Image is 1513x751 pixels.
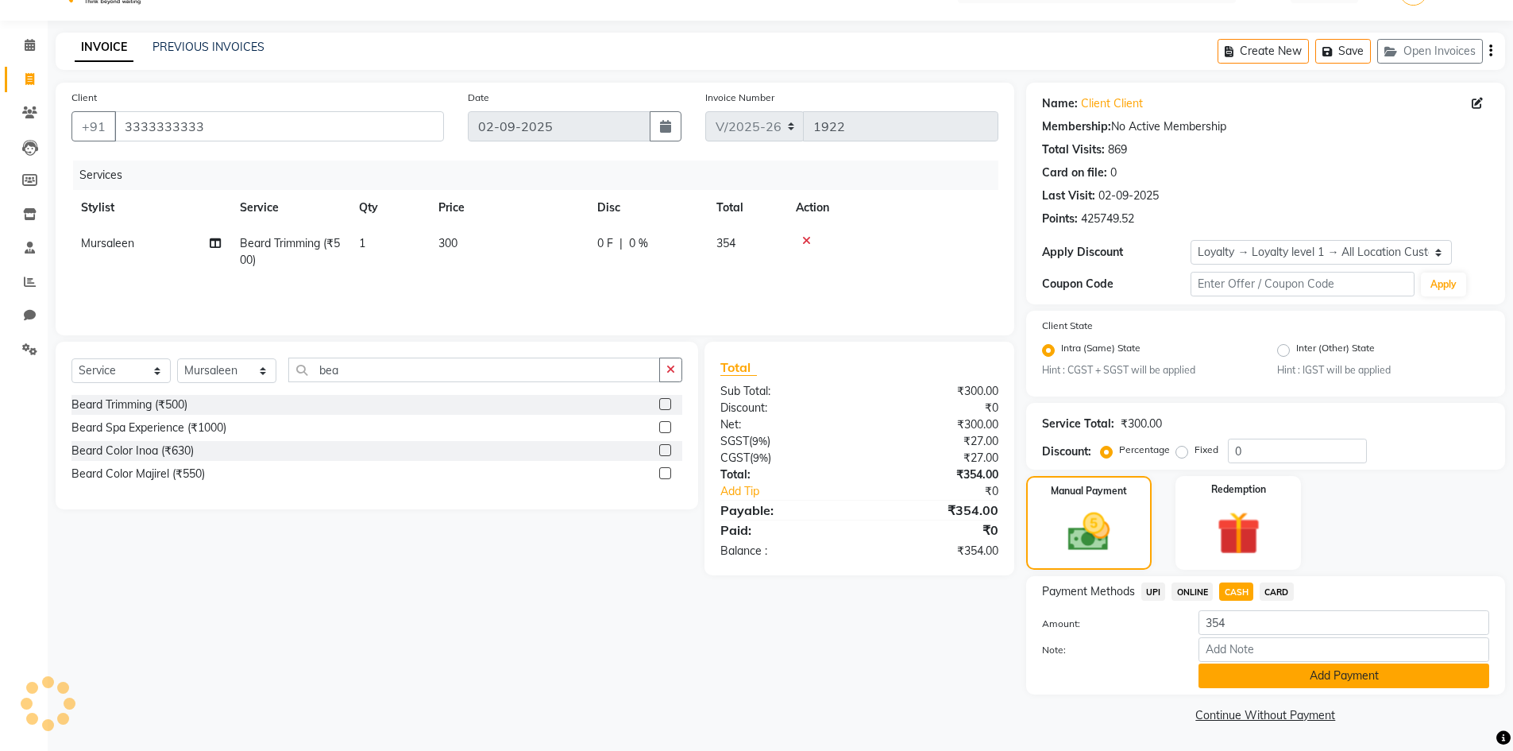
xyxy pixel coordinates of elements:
button: Open Invoices [1377,39,1483,64]
div: Points: [1042,211,1078,227]
span: 300 [438,236,457,250]
div: ₹354.00 [859,543,1010,559]
span: SGST [720,434,749,448]
span: Payment Methods [1042,583,1135,600]
div: ₹354.00 [859,466,1010,483]
input: Search by Name/Mobile/Email/Code [114,111,444,141]
div: ₹0 [885,483,1010,500]
button: +91 [71,111,116,141]
th: Total [707,190,786,226]
span: Total [720,359,757,376]
th: Service [230,190,349,226]
a: PREVIOUS INVOICES [152,40,264,54]
span: ONLINE [1171,583,1213,601]
div: ₹0 [859,400,1010,416]
label: Fixed [1195,443,1218,457]
div: No Active Membership [1042,118,1489,135]
div: Discount: [708,400,859,416]
label: Client State [1042,319,1093,333]
div: ( ) [708,450,859,466]
div: ₹0 [859,521,1010,540]
div: 425749.52 [1081,211,1134,227]
span: 354 [716,236,735,250]
label: Percentage [1119,443,1170,457]
input: Enter Offer / Coupon Code [1191,272,1415,296]
div: Last Visit: [1042,188,1095,204]
div: Coupon Code [1042,276,1191,292]
div: ₹300.00 [859,383,1010,400]
span: 0 F [597,235,613,252]
div: Apply Discount [1042,244,1191,261]
small: Hint : CGST + SGST will be applied [1042,363,1254,377]
label: Amount: [1030,617,1187,631]
div: Services [73,161,1010,190]
img: _cash.svg [1055,508,1123,556]
div: Total Visits: [1042,141,1105,158]
div: Card on file: [1042,165,1107,181]
label: Date [468,91,489,105]
th: Price [429,190,588,226]
a: INVOICE [75,33,133,62]
button: Create New [1218,39,1309,64]
input: Add Note [1198,637,1489,662]
div: ( ) [708,433,859,450]
span: Mursaleen [81,236,134,250]
span: 9% [752,435,767,447]
div: Beard Trimming (₹500) [71,397,187,413]
div: 02-09-2025 [1098,188,1159,204]
div: ₹27.00 [859,433,1010,450]
a: Add Tip [708,483,884,500]
div: Name: [1042,95,1078,112]
button: Apply [1421,273,1466,296]
div: Balance : [708,543,859,559]
div: Beard Spa Experience (₹1000) [71,420,226,436]
a: Continue Without Payment [1029,707,1502,724]
div: Sub Total: [708,383,859,400]
label: Manual Payment [1051,484,1127,498]
img: _gift.svg [1203,506,1274,560]
span: CGST [720,451,750,465]
div: ₹300.00 [859,416,1010,433]
span: CASH [1219,583,1253,601]
div: 869 [1108,141,1127,158]
div: ₹354.00 [859,501,1010,520]
span: Beard Trimming (₹500) [240,236,340,267]
span: CARD [1260,583,1294,601]
div: Discount: [1042,443,1091,460]
span: | [619,235,623,252]
div: 0 [1110,165,1117,181]
div: Paid: [708,521,859,540]
label: Client [71,91,97,105]
div: ₹27.00 [859,450,1010,466]
div: Net: [708,416,859,433]
div: Beard Color Majirel (₹550) [71,466,205,482]
label: Intra (Same) State [1061,341,1141,360]
label: Note: [1030,643,1187,657]
label: Inter (Other) State [1296,341,1375,360]
div: Service Total: [1042,416,1114,432]
label: Invoice Number [705,91,774,105]
th: Disc [588,190,707,226]
span: UPI [1141,583,1166,601]
div: ₹300.00 [1121,416,1162,432]
span: 9% [753,451,768,464]
input: Amount [1198,610,1489,635]
label: Redemption [1211,482,1266,497]
div: Payable: [708,501,859,520]
th: Qty [349,190,429,226]
small: Hint : IGST will be applied [1277,363,1489,377]
span: 1 [359,236,365,250]
div: Total: [708,466,859,483]
th: Action [786,190,998,226]
a: Client Client [1081,95,1143,112]
div: Membership: [1042,118,1111,135]
th: Stylist [71,190,230,226]
div: Beard Color Inoa (₹630) [71,443,194,459]
button: Add Payment [1198,664,1489,688]
span: 0 % [629,235,648,252]
input: Search or Scan [288,358,660,382]
button: Save [1315,39,1371,64]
